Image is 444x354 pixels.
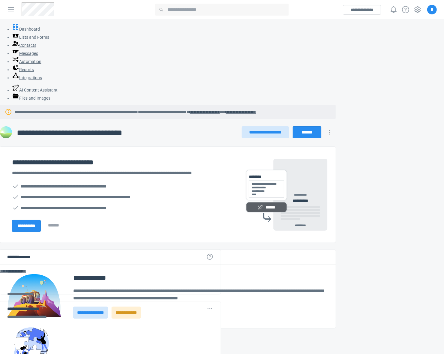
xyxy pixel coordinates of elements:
a: Reports [12,67,34,72]
a: Lists and Forms [12,35,49,40]
span: Automation [19,59,41,64]
span: AI Content Assistant [19,88,58,92]
span: Messages [19,51,38,56]
span: Integrations [19,75,42,80]
a: Dashboard [12,27,40,31]
a: AI Content Assistant [12,88,58,92]
span: Files and Images [19,96,50,100]
a: Automation [12,59,41,64]
a: Files and Images [12,96,50,100]
span: Reports [19,67,34,72]
a: Messages [12,51,38,56]
span: Dashboard [19,27,40,31]
a: Contacts [12,43,36,48]
span: Contacts [19,43,36,48]
span: Lists and Forms [19,35,49,40]
a: Integrations [12,75,42,80]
